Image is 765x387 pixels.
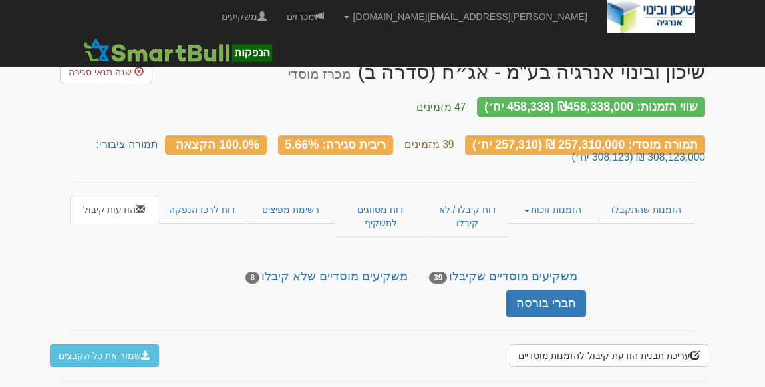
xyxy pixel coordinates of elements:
button: שמור את כל הקבצים [50,344,159,367]
a: משקיעים מוסדיים שקיבלו39 [419,264,587,290]
small: 47 מזמינים [416,101,466,113]
div: שיכון ובינוי אנרגיה בע"מ - אג״ח (סדרה ב) - הנפקה לציבור [288,61,705,83]
span: שנה תנאי סגירה [69,67,132,77]
a: שנה תנאי סגירה [60,61,152,83]
span: 8 [245,272,259,284]
div: ריבית סגירה: 5.66% [278,135,394,155]
span: 39 [429,272,447,284]
small: מכרז מוסדי [288,67,351,81]
small: תמורה ציבורי: 308,123,000 ₪ (308,123 יח׳) [96,139,706,162]
a: דוח קיבלו / לא קיבלו [426,196,508,237]
a: דוח מסווגים לתשקיף [335,196,427,237]
a: הזמנות זוכות [508,196,597,224]
a: דוח לרכז הנפקה [158,196,247,224]
a: הזמנות שהתקבלו [597,196,695,224]
div: תמורה מוסדי: 257,310,000 ₪ (257,310 יח׳) [465,135,705,155]
button: עריכת תבנית הודעת קיבול להזמנות מוסדיים [510,344,708,367]
span: 100.0% הקצאה [176,137,259,151]
a: משקיעים מוסדיים שלא קיבלו8 [235,264,418,290]
div: שווי הזמנות: ₪458,338,000 (458,338 יח׳) [477,97,705,117]
small: 39 מזמינים [404,139,454,150]
a: רשימת מפיצים [247,196,335,224]
a: חברי בורסה [506,290,586,317]
img: SmartBull Logo [80,37,275,63]
a: הודעות קיבול [70,196,158,224]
